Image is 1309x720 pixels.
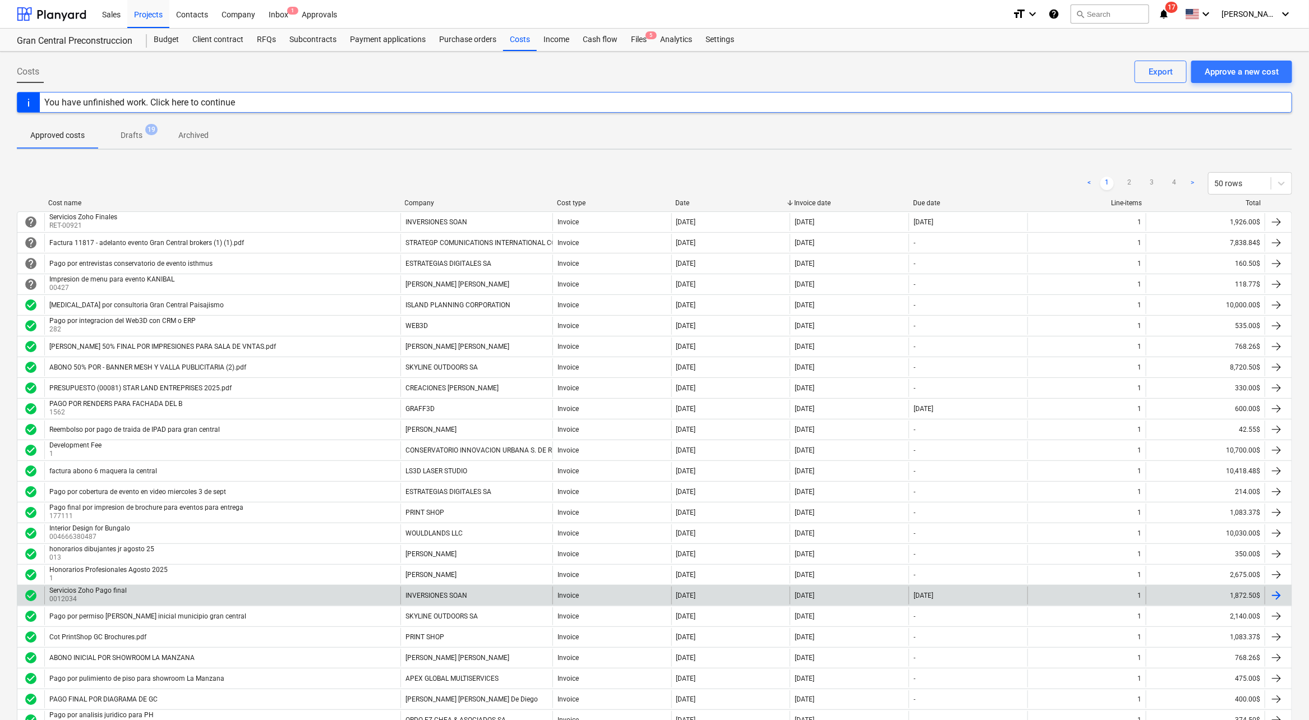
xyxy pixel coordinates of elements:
[24,340,38,353] span: check_circle
[49,260,213,267] div: Pago por entrevistas conservatorio de evento isthmus
[914,571,915,579] div: -
[405,218,467,226] div: INVERSIONES SOAN
[405,239,564,247] div: STRATEGP COMUNICATIONS INTERNATIONAL CORP
[646,31,657,39] span: 5
[24,340,38,353] div: Invoice was approved
[557,322,579,330] div: Invoice
[405,654,509,662] div: [PERSON_NAME] [PERSON_NAME]
[405,260,491,267] div: ESTRATEGIAS DIGITALES SA
[676,509,696,516] div: [DATE]
[405,529,463,537] div: WOULDLANDS LLC
[557,280,579,288] div: Invoice
[49,301,224,309] div: [MEDICAL_DATA] por consultoria Gran Central Paisajismo
[24,444,38,457] span: check_circle
[676,654,696,662] div: [DATE]
[1186,177,1199,190] a: Next page
[432,29,503,51] a: Purchase orders
[24,589,38,602] span: check_circle
[24,547,38,561] div: Invoice was approved
[914,633,915,641] div: -
[17,65,39,79] span: Costs
[537,29,576,51] div: Income
[49,633,146,641] div: Cot PrintShop GC Brochures.pdf
[557,509,579,516] div: Invoice
[1146,213,1265,231] div: 1,926.00$
[914,654,915,662] div: -
[49,283,177,293] p: 00427
[287,7,298,15] span: 1
[121,130,142,141] p: Drafts
[557,467,579,475] div: Invoice
[1146,524,1265,542] div: 10,030.00$
[1146,462,1265,480] div: 10,418.48$
[24,589,38,602] div: Invoice was approved
[795,239,814,247] div: [DATE]
[24,527,38,540] div: Invoice was approved
[24,215,38,229] span: help
[676,550,696,558] div: [DATE]
[676,384,696,392] div: [DATE]
[405,633,444,641] div: PRINT SHOP
[557,592,579,599] div: Invoice
[676,612,696,620] div: [DATE]
[147,29,186,51] div: Budget
[795,363,814,371] div: [DATE]
[1137,218,1141,226] div: 1
[1146,317,1265,335] div: 535.00$
[1137,280,1141,288] div: 1
[1146,670,1265,687] div: 475.00$
[676,571,696,579] div: [DATE]
[17,35,133,47] div: Gran Central Preconstruccion
[24,381,38,395] div: Invoice was approved
[795,654,814,662] div: [DATE]
[576,29,624,51] a: Cash flow
[1137,384,1141,392] div: 1
[24,651,38,664] span: check_circle
[1071,4,1149,24] button: Search
[24,423,38,436] div: Invoice was approved
[557,529,579,537] div: Invoice
[557,239,579,247] div: Invoice
[624,29,653,51] a: Files5
[914,529,915,537] div: -
[653,29,699,51] a: Analytics
[1146,275,1265,293] div: 118.77$
[24,610,38,623] div: Invoice was approved
[24,319,38,333] div: Invoice was approved
[699,29,741,51] a: Settings
[795,612,814,620] div: [DATE]
[1146,296,1265,314] div: 10,000.00$
[624,29,653,51] div: Files
[1168,177,1181,190] a: Page 4
[283,29,343,51] a: Subcontracts
[1146,441,1265,459] div: 10,700.00$
[557,446,579,454] div: Invoice
[49,553,156,562] p: 013
[1137,654,1141,662] div: 1
[557,550,579,558] div: Invoice
[557,363,579,371] div: Invoice
[795,550,814,558] div: [DATE]
[914,446,915,454] div: -
[557,384,579,392] div: Invoice
[405,446,555,454] div: CONSERVATORIO INNOVACION URBANA S. DE RL
[49,343,276,350] div: [PERSON_NAME] 50% FINAL POR IMPRESIONES PARA SALA DE VNTAS.pdf
[405,571,457,579] div: [PERSON_NAME]
[49,574,170,583] p: 1
[1146,649,1265,667] div: 768.26$
[795,592,814,599] div: [DATE]
[914,467,915,475] div: -
[49,408,185,417] p: 1562
[1137,467,1141,475] div: 1
[24,298,38,312] div: Invoice was approved
[405,612,478,620] div: SKYLINE OUTDOORS SA
[795,199,905,207] div: Invoice date
[24,298,38,312] span: check_circle
[1137,612,1141,620] div: 1
[1048,7,1059,21] i: Knowledge base
[24,278,38,291] span: help
[405,467,467,475] div: LS3D LASER STUDIO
